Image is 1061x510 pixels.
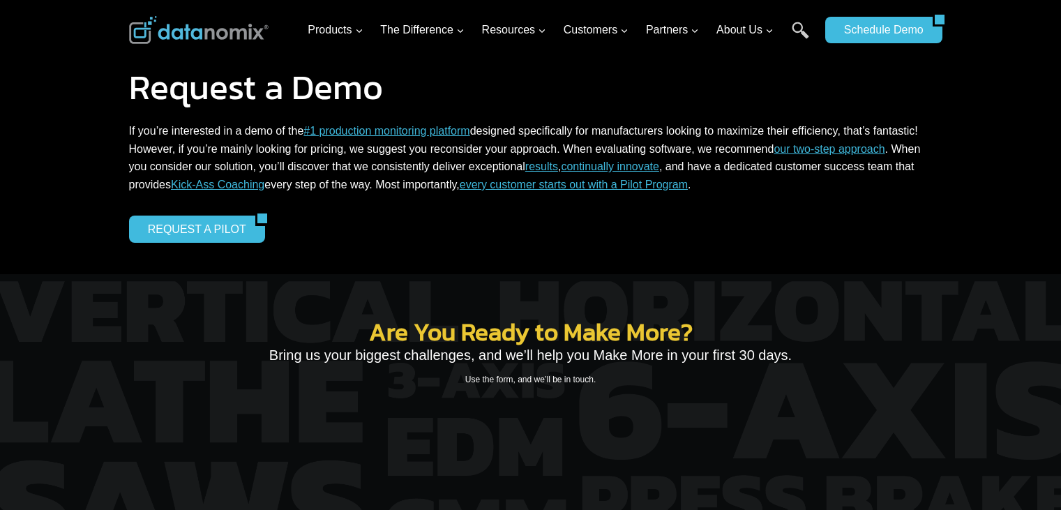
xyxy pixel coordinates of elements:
[716,21,774,39] span: About Us
[792,22,809,53] a: Search
[302,8,818,53] nav: Primary Navigation
[646,21,699,39] span: Partners
[217,344,845,366] p: Bring us your biggest challenges, and we’ll help you Make More in your first 30 days.
[774,143,885,155] a: our two-step approach
[217,373,845,387] p: Use the form, and we’ll be in touch.
[129,16,269,44] img: Datanomix
[825,17,933,43] a: Schedule Demo
[303,125,469,137] a: #1 production monitoring platform
[482,21,546,39] span: Resources
[308,21,363,39] span: Products
[217,320,845,344] h2: Are You Ready to Make More?
[564,21,629,39] span: Customers
[561,160,659,172] a: continually innovate
[129,216,255,242] a: REQUEST A PILOT
[525,160,558,172] a: results
[171,179,264,190] a: Kick-Ass Coaching
[129,70,933,105] h1: Request a Demo
[380,21,465,39] span: The Difference
[129,122,933,193] p: If you’re interested in a demo of the designed specifically for manufacturers looking to maximize...
[460,179,688,190] a: every customer starts out with a Pilot Program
